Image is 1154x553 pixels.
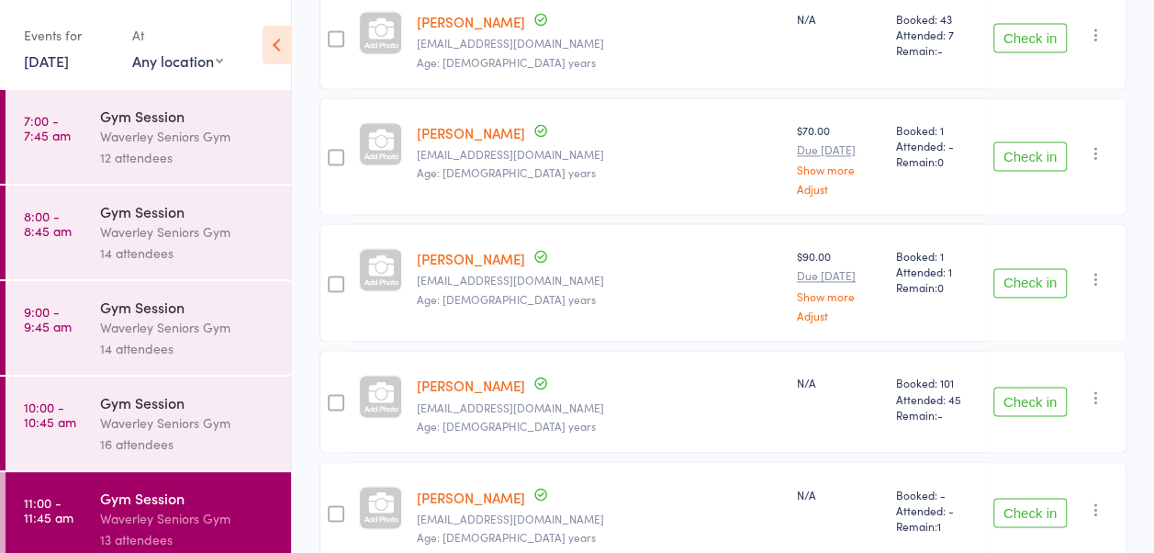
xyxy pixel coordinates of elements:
[100,508,275,529] div: Waverley Seniors Gym
[100,297,275,317] div: Gym Session
[895,122,977,138] span: Booked: 1
[24,209,72,238] time: 8:00 - 8:45 am
[797,183,880,195] a: Adjust
[100,147,275,168] div: 12 attendees
[24,20,114,51] div: Events for
[895,42,977,58] span: Remain:
[895,11,977,27] span: Booked: 43
[895,138,977,153] span: Attended: -
[936,279,943,295] span: 0
[895,153,977,169] span: Remain:
[6,90,291,184] a: 7:00 -7:45 amGym SessionWaverley Seniors Gym12 attendees
[417,12,525,31] a: [PERSON_NAME]
[417,528,596,544] span: Age: [DEMOGRAPHIC_DATA] years
[100,243,275,264] div: 14 attendees
[100,201,275,221] div: Gym Session
[797,290,880,302] a: Show more
[797,122,880,195] div: $70.00
[100,529,275,550] div: 13 attendees
[132,51,223,71] div: Any location
[6,186,291,279] a: 8:00 -8:45 amGym SessionWaverley Seniors Gym14 attendees
[797,11,880,27] div: N/A
[417,37,782,50] small: dhahn@uniting.org
[417,401,782,413] small: jfong@uniting.org
[797,269,880,282] small: Due [DATE]
[895,502,977,517] span: Attended: -
[417,164,596,180] span: Age: [DEMOGRAPHIC_DATA] years
[100,221,275,243] div: Waverley Seniors Gym
[100,412,275,434] div: Waverley Seniors Gym
[417,148,782,161] small: robinsonlxr@gmail.com
[797,248,880,321] div: $90.00
[417,376,525,395] a: [PERSON_NAME]
[993,141,1067,171] button: Check in
[24,113,71,142] time: 7:00 - 7:45 am
[895,264,977,279] span: Attended: 1
[895,517,977,533] span: Remain:
[100,338,275,359] div: 14 attendees
[24,304,72,333] time: 9:00 - 9:45 am
[100,126,275,147] div: Waverley Seniors Gym
[993,387,1067,416] button: Check in
[797,310,880,322] a: Adjust
[100,106,275,126] div: Gym Session
[993,268,1067,298] button: Check in
[132,20,223,51] div: At
[100,317,275,338] div: Waverley Seniors Gym
[24,400,76,429] time: 10:00 - 10:45 am
[417,487,525,506] a: [PERSON_NAME]
[797,164,880,175] a: Show more
[417,54,596,70] span: Age: [DEMOGRAPHIC_DATA] years
[895,390,977,406] span: Attended: 45
[895,375,977,390] span: Booked: 101
[100,434,275,455] div: 16 attendees
[6,377,291,470] a: 10:00 -10:45 amGym SessionWaverley Seniors Gym16 attendees
[797,375,880,390] div: N/A
[936,153,943,169] span: 0
[100,392,275,412] div: Gym Session
[797,486,880,502] div: N/A
[993,23,1067,52] button: Check in
[895,406,977,422] span: Remain:
[417,512,782,525] small: sydneyyoung@optusnet.com.au
[417,291,596,307] span: Age: [DEMOGRAPHIC_DATA] years
[6,281,291,375] a: 9:00 -9:45 amGym SessionWaverley Seniors Gym14 attendees
[936,517,940,533] span: 1
[24,51,69,71] a: [DATE]
[100,488,275,508] div: Gym Session
[895,279,977,295] span: Remain:
[24,495,73,525] time: 11:00 - 11:45 am
[417,249,525,268] a: [PERSON_NAME]
[993,498,1067,527] button: Check in
[895,248,977,264] span: Booked: 1
[895,486,977,502] span: Booked: -
[797,143,880,156] small: Due [DATE]
[417,123,525,142] a: [PERSON_NAME]
[936,406,942,422] span: -
[895,27,977,42] span: Attended: 7
[417,417,596,433] span: Age: [DEMOGRAPHIC_DATA] years
[936,42,942,58] span: -
[417,274,782,287] small: pamelajanewatson1010@gmail.com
